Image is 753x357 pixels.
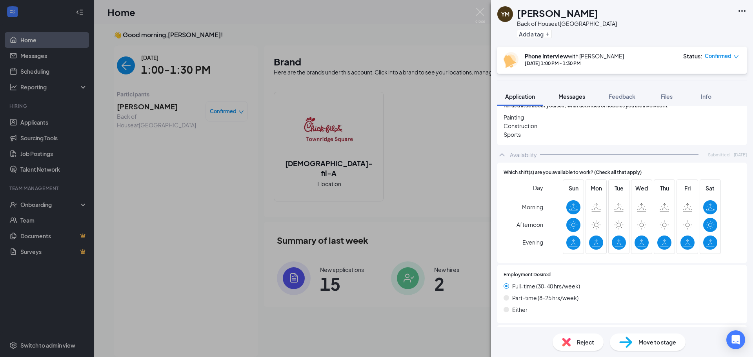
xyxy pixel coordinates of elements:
[680,184,695,192] span: Fri
[733,54,739,60] span: down
[683,52,702,60] div: Status :
[504,169,642,176] span: Which shift(s) are you available to work? (Check all that apply)
[525,60,624,67] div: [DATE] 1:00 PM - 1:30 PM
[497,150,507,159] svg: ChevronUp
[522,200,543,214] span: Morning
[512,294,578,302] span: Part-time (8-25 hrs/week)
[612,184,626,192] span: Tue
[517,217,543,232] span: Afternoon
[635,184,649,192] span: Wed
[517,20,617,27] div: Back of House at [GEOGRAPHIC_DATA]
[525,53,568,60] b: Phone Interview
[512,305,527,314] span: Either
[504,102,669,110] span: Tell us a little about yourself, what activities or hobbies you are involved in.
[517,30,552,38] button: PlusAdd a tag
[510,151,537,159] div: Availability
[512,282,580,290] span: Full-time (30-40 hrs/week)
[609,93,635,100] span: Feedback
[661,93,673,100] span: Files
[577,338,594,346] span: Reject
[638,338,676,346] span: Move to stage
[657,184,671,192] span: Thu
[501,10,509,18] div: YM
[517,6,598,20] h1: [PERSON_NAME]
[505,93,535,100] span: Application
[522,235,543,249] span: Evening
[504,113,740,139] span: Painting Construction Sports
[589,184,603,192] span: Mon
[558,93,585,100] span: Messages
[708,151,731,158] span: Submitted:
[504,271,551,279] span: Employment Desired
[566,184,580,192] span: Sun
[726,330,745,349] div: Open Intercom Messenger
[701,93,711,100] span: Info
[705,52,731,60] span: Confirmed
[533,183,543,192] span: Day
[545,32,550,36] svg: Plus
[525,52,624,60] div: with [PERSON_NAME]
[703,184,717,192] span: Sat
[737,6,747,16] svg: Ellipses
[734,151,747,158] span: [DATE]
